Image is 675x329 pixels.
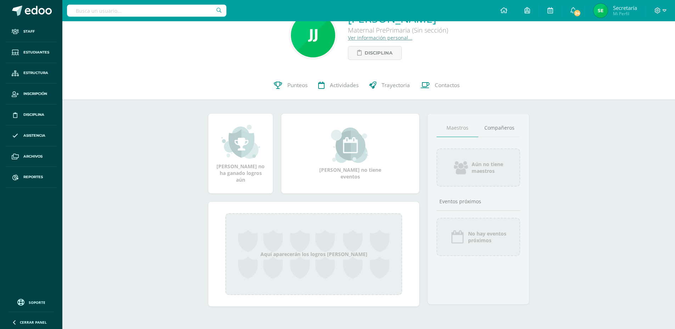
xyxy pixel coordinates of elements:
span: Aún no tiene maestros [472,161,503,174]
span: Staff [23,29,35,34]
span: Punteos [287,81,308,89]
span: Disciplina [365,46,393,59]
a: Actividades [313,71,364,100]
span: Actividades [330,81,359,89]
span: Soporte [29,300,45,305]
a: Asistencia [6,125,57,146]
img: bb51d92fe231030405650637fd24292c.png [594,4,608,18]
div: Maternal PrePrimaria (Sin sección) [348,26,448,34]
div: [PERSON_NAME] no tiene eventos [315,127,386,180]
span: Trayectoria [382,81,410,89]
div: Aquí aparecerán los logros [PERSON_NAME] [225,213,402,295]
span: Secretaría [613,4,637,11]
span: No hay eventos próximos [468,230,506,244]
span: Disciplina [23,112,44,118]
a: Punteos [269,71,313,100]
span: Mi Perfil [613,11,637,17]
a: Reportes [6,167,57,188]
span: Archivos [23,154,43,159]
a: Archivos [6,146,57,167]
span: Estructura [23,70,48,76]
a: Disciplina [348,46,402,60]
a: Contactos [415,71,465,100]
a: Ver información personal... [348,34,412,41]
a: Maestros [437,119,478,137]
input: Busca un usuario... [67,5,226,17]
span: Asistencia [23,133,45,138]
a: Estructura [6,63,57,84]
span: Estudiantes [23,50,49,55]
a: Trayectoria [364,71,415,100]
span: 24 [573,9,581,17]
a: Soporte [9,297,54,307]
a: Staff [6,21,57,42]
a: Compañeros [478,119,520,137]
a: Estudiantes [6,42,57,63]
div: Eventos próximos [437,198,520,205]
span: Reportes [23,174,43,180]
img: users_icon.png [454,160,468,175]
a: Inscripción [6,84,57,104]
div: [PERSON_NAME] no ha ganado logros aún [215,124,266,183]
img: event_icon.png [450,230,465,244]
a: Disciplina [6,104,57,125]
span: Cerrar panel [20,320,47,325]
span: Inscripción [23,91,47,97]
span: Contactos [435,81,460,89]
img: achievement_small.png [221,124,260,159]
img: a07b09b5508189680dbb68d1ad8a2228.png [291,13,335,57]
img: event_small.png [331,127,370,163]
